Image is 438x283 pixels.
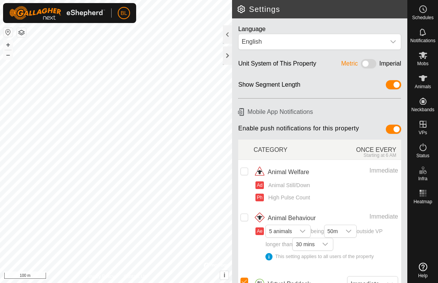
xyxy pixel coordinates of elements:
[295,225,310,237] div: dropdown trigger
[235,105,404,118] h6: Mobile App Notifications
[338,212,398,221] div: Immediate
[265,228,398,260] span: being outside VP longer than
[239,34,385,49] span: English
[3,50,13,59] button: –
[328,141,401,158] div: ONCE EVERY
[417,61,428,66] span: Mobs
[255,194,264,201] button: Ph
[238,125,359,137] span: Enable push notifications for this property
[266,225,295,237] span: 5 animals
[265,194,310,202] span: High Pulse Count
[412,15,433,20] span: Schedules
[268,214,316,223] span: Animal Behaviour
[255,227,264,235] button: Ae
[3,28,13,37] button: Reset Map
[224,272,225,278] span: i
[416,153,429,158] span: Status
[293,238,318,250] span: 30 mins
[418,176,427,181] span: Infra
[324,225,341,237] span: 50m
[9,6,105,20] img: Gallagher Logo
[268,168,309,177] span: Animal Welfare
[379,59,401,71] div: Imperial
[338,166,398,175] div: Immediate
[410,38,435,43] span: Notifications
[238,80,300,92] div: Show Segment Length
[341,59,358,71] div: Metric
[254,212,266,224] img: animal behaviour icon
[238,25,401,34] div: Language
[220,271,229,280] button: i
[120,9,127,17] span: BL
[242,37,382,46] div: English
[123,273,146,280] a: Contact Us
[318,238,333,250] div: dropdown trigger
[265,181,310,189] span: Animal Still/Down
[237,5,407,14] h2: Settings
[408,260,438,281] a: Help
[418,273,428,278] span: Help
[254,141,327,158] div: CATEGORY
[418,130,427,135] span: VPs
[17,28,26,37] button: Map Layers
[254,166,266,178] img: animal welfare icon
[341,225,356,237] div: dropdown trigger
[385,34,401,49] div: dropdown trigger
[415,84,431,89] span: Animals
[328,153,397,158] div: Starting at 6 AM
[265,253,398,260] div: This setting applies to all users of the property
[411,107,434,112] span: Neckbands
[3,40,13,49] button: +
[413,199,432,204] span: Heatmap
[238,59,316,71] div: Unit System of This Property
[255,181,264,189] button: Ad
[86,273,115,280] a: Privacy Policy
